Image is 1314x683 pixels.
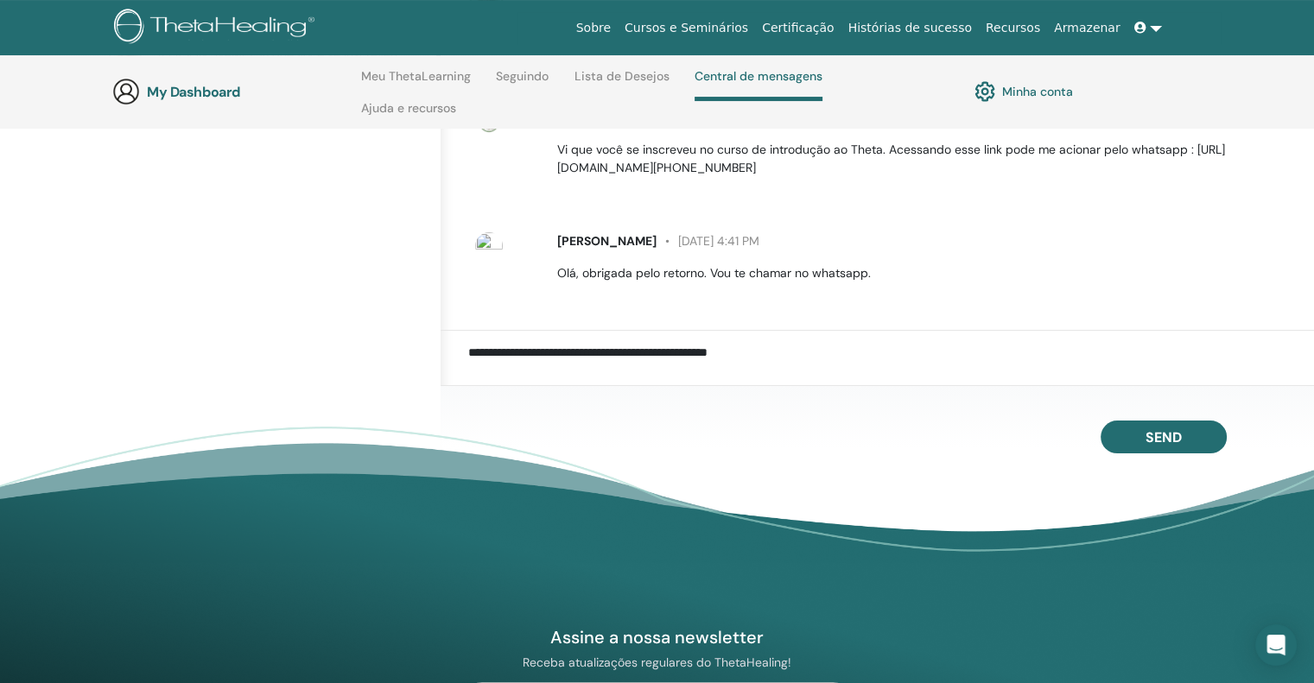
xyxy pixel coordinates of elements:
[755,12,841,44] a: Certificação
[496,69,549,97] a: Seguindo
[1047,12,1127,44] a: Armazenar
[361,69,471,97] a: Meu ThetaLearning
[458,655,857,670] p: Receba atualizações regulares do ThetaHealing!
[112,78,140,105] img: generic-user-icon.jpg
[361,101,456,129] a: Ajuda e recursos
[569,12,618,44] a: Sobre
[1146,428,1182,446] span: Send
[574,69,670,97] a: Lista de Desejos
[974,77,995,106] img: cog.svg
[147,84,320,100] h3: My Dashboard
[1101,421,1227,453] button: Send
[657,233,759,249] span: [DATE] 4:41 PM
[974,77,1073,106] a: Minha conta
[618,12,755,44] a: Cursos e Seminários
[458,626,857,648] h4: Assine a nossa newsletter
[841,12,979,44] a: Histórias de sucesso
[475,232,503,260] img: 540b33a2-1bdc-408a-8eb1-60b5847f49b5
[557,264,1294,282] p: Olá, obrigada pelo retorno. Vou te chamar no whatsapp.
[557,233,657,249] span: [PERSON_NAME]
[695,69,822,101] a: Central de mensagens
[1255,624,1297,666] div: Open Intercom Messenger
[557,141,1294,177] p: Vi que você se inscreveu no curso de introdução ao Theta. Acessando esse link pode me acionar pel...
[979,12,1047,44] a: Recursos
[114,9,321,47] img: logo.png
